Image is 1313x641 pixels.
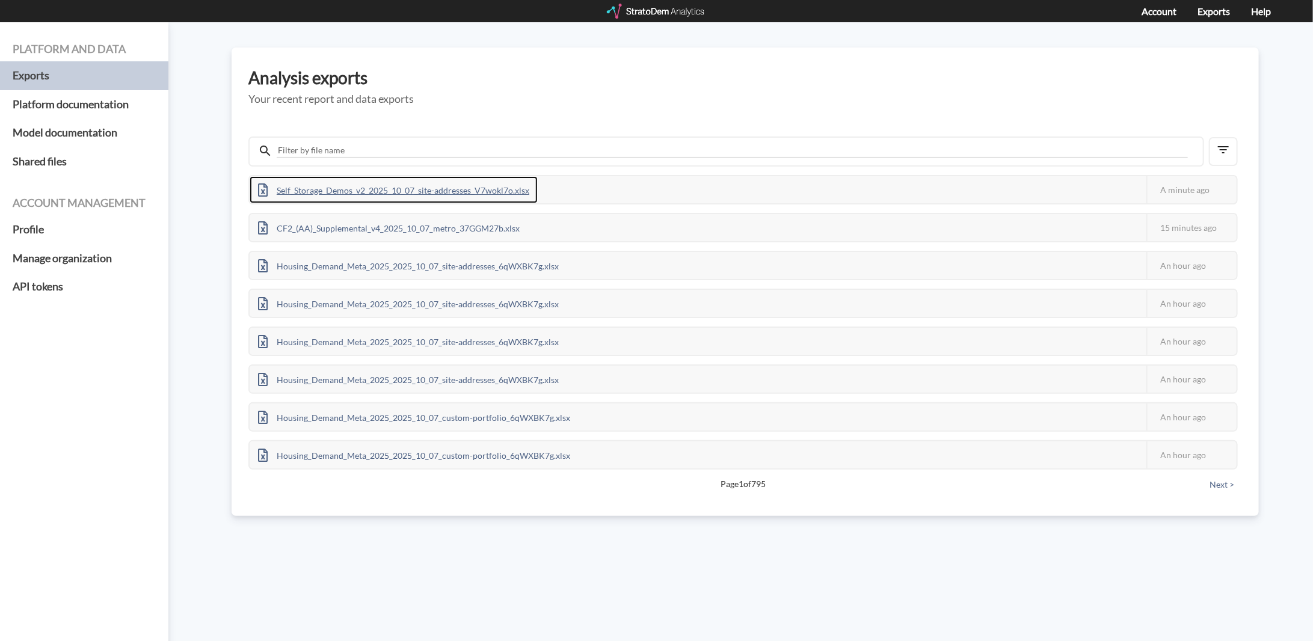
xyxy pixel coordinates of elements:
[250,366,567,393] div: Housing_Demand_Meta_2025_2025_10_07_site-addresses_6qWXBK7g.xlsx
[13,272,156,301] a: API tokens
[13,197,156,209] h4: Account management
[1146,252,1237,279] div: An hour ago
[250,403,579,431] div: Housing_Demand_Meta_2025_2025_10_07_custom-portfolio_6qWXBK7g.xlsx
[250,441,579,468] div: Housing_Demand_Meta_2025_2025_10_07_custom-portfolio_6qWXBK7g.xlsx
[1146,441,1237,468] div: An hour ago
[1146,290,1237,317] div: An hour ago
[250,259,567,269] a: Housing_Demand_Meta_2025_2025_10_07_site-addresses_6qWXBK7g.xlsx
[250,176,538,203] div: Self_Storage_Demos_v2_2025_10_07_site-addresses_V7wokl7o.xlsx
[13,43,156,55] h4: Platform and data
[13,90,156,119] a: Platform documentation
[250,449,579,459] a: Housing_Demand_Meta_2025_2025_10_07_custom-portfolio_6qWXBK7g.xlsx
[13,61,156,90] a: Exports
[250,411,579,421] a: Housing_Demand_Meta_2025_2025_10_07_custom-portfolio_6qWXBK7g.xlsx
[1251,5,1271,17] a: Help
[250,252,567,279] div: Housing_Demand_Meta_2025_2025_10_07_site-addresses_6qWXBK7g.xlsx
[248,69,1242,87] h3: Analysis exports
[277,144,1188,158] input: Filter by file name
[250,183,538,194] a: Self_Storage_Demos_v2_2025_10_07_site-addresses_V7wokl7o.xlsx
[1146,214,1237,241] div: 15 minutes ago
[1146,403,1237,431] div: An hour ago
[250,297,567,307] a: Housing_Demand_Meta_2025_2025_10_07_site-addresses_6qWXBK7g.xlsx
[250,214,528,241] div: CF2_(AA)_Supplemental_v4_2025_10_07_metro_37GGM27b.xlsx
[1206,478,1238,491] button: Next >
[1198,5,1230,17] a: Exports
[13,215,156,244] a: Profile
[1142,5,1176,17] a: Account
[291,478,1196,490] span: Page 1 of 795
[250,221,528,232] a: CF2_(AA)_Supplemental_v4_2025_10_07_metro_37GGM27b.xlsx
[250,290,567,317] div: Housing_Demand_Meta_2025_2025_10_07_site-addresses_6qWXBK7g.xlsx
[13,244,156,273] a: Manage organization
[13,118,156,147] a: Model documentation
[250,328,567,355] div: Housing_Demand_Meta_2025_2025_10_07_site-addresses_6qWXBK7g.xlsx
[1146,176,1237,203] div: A minute ago
[248,93,1242,105] h5: Your recent report and data exports
[1146,328,1237,355] div: An hour ago
[1146,366,1237,393] div: An hour ago
[13,147,156,176] a: Shared files
[250,373,567,383] a: Housing_Demand_Meta_2025_2025_10_07_site-addresses_6qWXBK7g.xlsx
[250,335,567,345] a: Housing_Demand_Meta_2025_2025_10_07_site-addresses_6qWXBK7g.xlsx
